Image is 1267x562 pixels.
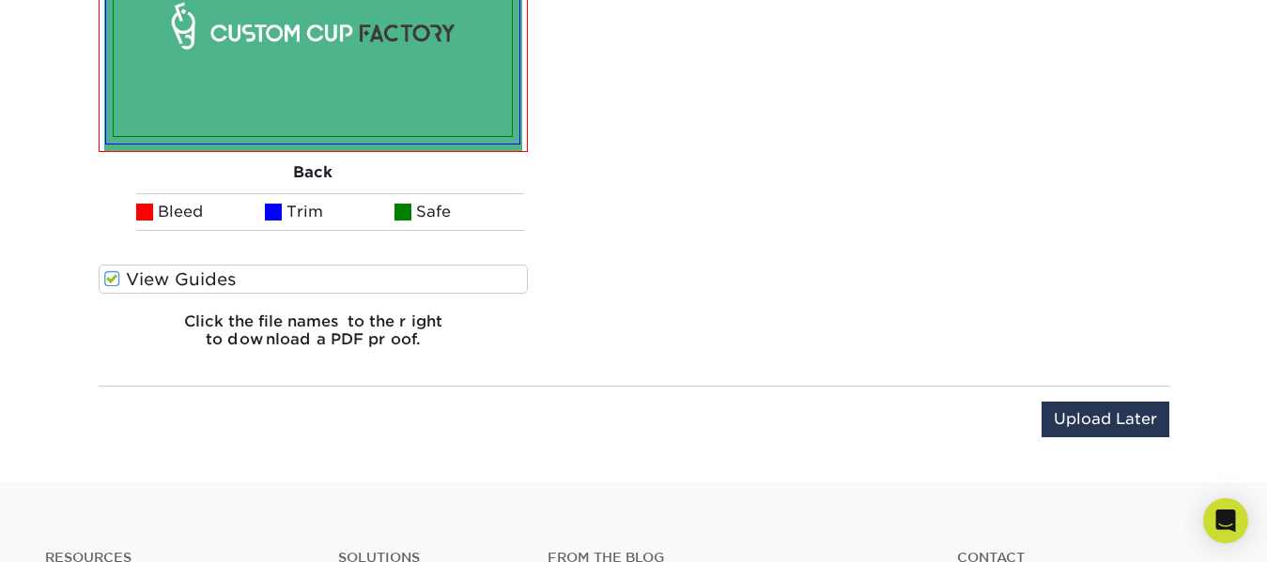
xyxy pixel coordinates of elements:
h6: Click the file names to the right to download a PDF proof. [99,312,529,363]
input: Upload Later [1042,402,1169,437]
li: Bleed [136,193,266,231]
div: Open Intercom Messenger [1203,498,1248,543]
li: Trim [265,193,394,231]
div: Back [99,152,529,193]
li: Safe [394,193,524,231]
label: View Guides [99,265,529,294]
